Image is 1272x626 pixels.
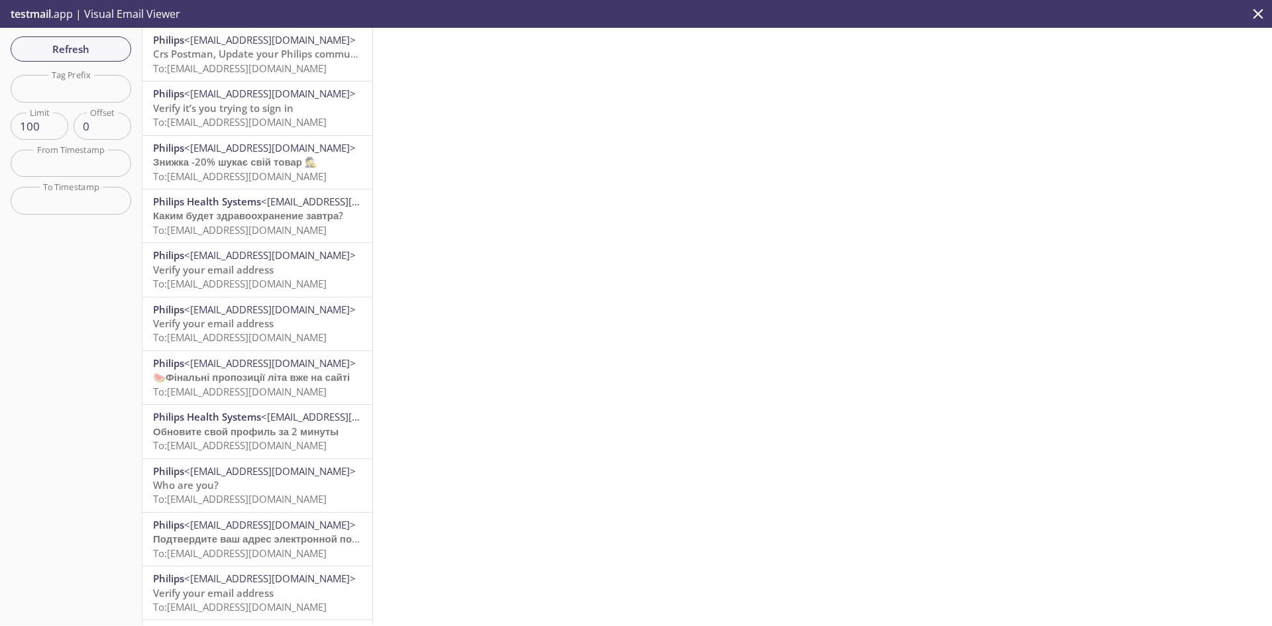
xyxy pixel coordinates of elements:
[153,439,327,452] span: To: [EMAIL_ADDRESS][DOMAIN_NAME]
[153,195,261,208] span: Philips Health Systems
[153,518,184,531] span: Philips
[153,532,371,545] span: Подтвердите ваш адрес электронной почты
[153,155,317,168] span: Знижка -20% шукає свій товар 🕵️
[153,385,327,398] span: To: [EMAIL_ADDRESS][DOMAIN_NAME]
[11,7,51,21] span: testmail
[184,141,356,154] span: <[EMAIL_ADDRESS][DOMAIN_NAME]>
[153,586,274,600] span: Verify your email address
[184,518,356,531] span: <[EMAIL_ADDRESS][DOMAIN_NAME]>
[153,248,184,262] span: Philips
[142,351,372,404] div: Philips<[EMAIL_ADDRESS][DOMAIN_NAME]>🍉Фінальні пропозиції літа вже на сайтіTo:[EMAIL_ADDRESS][DOM...
[153,223,327,236] span: To: [EMAIL_ADDRESS][DOMAIN_NAME]
[153,331,327,344] span: To: [EMAIL_ADDRESS][DOMAIN_NAME]
[153,370,350,384] span: 🍉Фінальні пропозиції літа вже на сайті
[261,195,433,208] span: <[EMAIL_ADDRESS][DOMAIN_NAME]>
[261,410,433,423] span: <[EMAIL_ADDRESS][DOMAIN_NAME]>
[142,28,372,81] div: Philips<[EMAIL_ADDRESS][DOMAIN_NAME]>Crs Postman, Update your Philips communication preferencesTo...
[153,263,274,276] span: Verify your email address
[142,189,372,242] div: Philips Health Systems<[EMAIL_ADDRESS][DOMAIN_NAME]>Каким будет здравоохранение завтра?To:[EMAIL_...
[142,297,372,350] div: Philips<[EMAIL_ADDRESS][DOMAIN_NAME]>Verify your email addressTo:[EMAIL_ADDRESS][DOMAIN_NAME]
[21,40,121,58] span: Refresh
[153,464,184,478] span: Philips
[184,33,356,46] span: <[EMAIL_ADDRESS][DOMAIN_NAME]>
[153,170,327,183] span: To: [EMAIL_ADDRESS][DOMAIN_NAME]
[153,277,327,290] span: To: [EMAIL_ADDRESS][DOMAIN_NAME]
[11,36,131,62] button: Refresh
[142,81,372,134] div: Philips<[EMAIL_ADDRESS][DOMAIN_NAME]>Verify it’s you trying to sign inTo:[EMAIL_ADDRESS][DOMAIN_N...
[184,356,356,370] span: <[EMAIL_ADDRESS][DOMAIN_NAME]>
[142,136,372,189] div: Philips<[EMAIL_ADDRESS][DOMAIN_NAME]>Знижка -20% шукає свій товар 🕵️To:[EMAIL_ADDRESS][DOMAIN_NAME]
[153,62,327,75] span: To: [EMAIL_ADDRESS][DOMAIN_NAME]
[153,478,219,492] span: Who are you?
[184,303,356,316] span: <[EMAIL_ADDRESS][DOMAIN_NAME]>
[184,87,356,100] span: <[EMAIL_ADDRESS][DOMAIN_NAME]>
[153,101,293,115] span: Verify it’s you trying to sign in
[153,547,327,560] span: To: [EMAIL_ADDRESS][DOMAIN_NAME]
[153,303,184,316] span: Philips
[184,248,356,262] span: <[EMAIL_ADDRESS][DOMAIN_NAME]>
[153,47,449,60] span: Crs Postman, Update your Philips communication preferences
[184,464,356,478] span: <[EMAIL_ADDRESS][DOMAIN_NAME]>
[153,356,184,370] span: Philips
[153,572,184,585] span: Philips
[153,492,327,505] span: To: [EMAIL_ADDRESS][DOMAIN_NAME]
[142,513,372,566] div: Philips<[EMAIL_ADDRESS][DOMAIN_NAME]>Подтвердите ваш адрес электронной почтыTo:[EMAIL_ADDRESS][DO...
[142,566,372,619] div: Philips<[EMAIL_ADDRESS][DOMAIN_NAME]>Verify your email addressTo:[EMAIL_ADDRESS][DOMAIN_NAME]
[142,243,372,296] div: Philips<[EMAIL_ADDRESS][DOMAIN_NAME]>Verify your email addressTo:[EMAIL_ADDRESS][DOMAIN_NAME]
[142,405,372,458] div: Philips Health Systems<[EMAIL_ADDRESS][DOMAIN_NAME]>Обновите свой профиль за 2 минутыTo:[EMAIL_AD...
[153,600,327,613] span: To: [EMAIL_ADDRESS][DOMAIN_NAME]
[153,33,184,46] span: Philips
[153,115,327,129] span: To: [EMAIL_ADDRESS][DOMAIN_NAME]
[184,572,356,585] span: <[EMAIL_ADDRESS][DOMAIN_NAME]>
[142,459,372,512] div: Philips<[EMAIL_ADDRESS][DOMAIN_NAME]>Who are you?To:[EMAIL_ADDRESS][DOMAIN_NAME]
[153,425,339,438] span: Обновите свой профиль за 2 минуты
[153,141,184,154] span: Philips
[153,410,261,423] span: Philips Health Systems
[153,209,343,222] span: Каким будет здравоохранение завтра?
[153,317,274,330] span: Verify your email address
[153,87,184,100] span: Philips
